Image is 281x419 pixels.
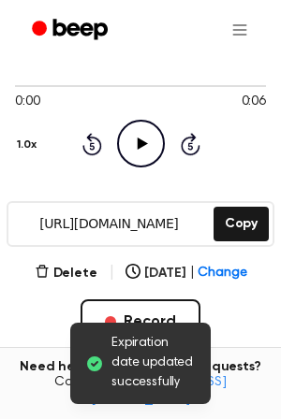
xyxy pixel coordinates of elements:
[217,7,262,52] button: Open menu
[15,93,39,112] span: 0:00
[15,129,43,161] button: 1.0x
[126,264,246,283] button: [DATE]|Change
[91,376,227,406] a: [EMAIL_ADDRESS][DOMAIN_NAME]
[81,299,200,344] button: Record
[11,375,270,408] span: Contact us
[190,264,195,283] span: |
[109,262,115,284] span: |
[242,93,266,112] span: 0:06
[35,264,97,283] button: Delete
[198,264,246,283] span: Change
[19,12,125,49] a: Beep
[214,207,269,241] button: Copy
[111,334,196,393] span: Expiration date updated successfully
